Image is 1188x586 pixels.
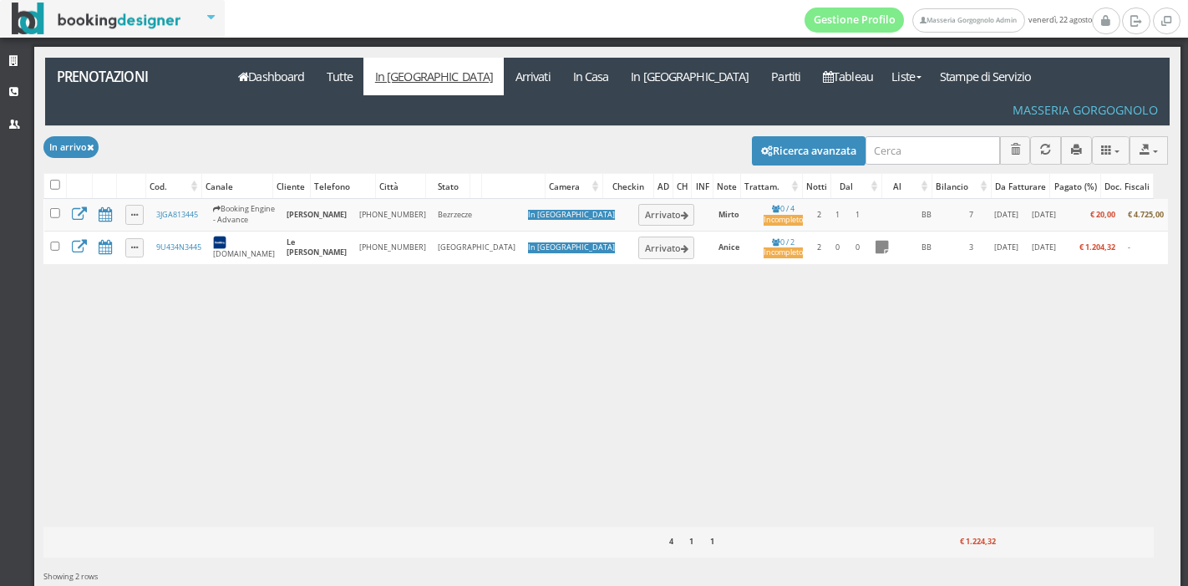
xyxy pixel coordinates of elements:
[896,199,957,231] td: BB
[426,175,470,198] div: Stato
[884,58,928,95] a: Liste
[866,136,1000,164] input: Cerca
[710,536,714,547] b: 1
[932,175,991,198] div: Bilancio
[363,58,504,95] a: In [GEOGRAPHIC_DATA]
[689,536,693,547] b: 1
[654,175,673,198] div: AD
[810,199,829,231] td: 2
[741,175,802,198] div: Trattam.
[504,58,561,95] a: Arrivati
[1121,231,1180,264] td: -
[1128,209,1164,220] b: € 4.725,00
[1013,103,1158,117] h4: Masseria Gorgognolo
[831,175,881,198] div: Dal
[847,199,868,231] td: 1
[287,209,347,220] b: [PERSON_NAME]
[1101,175,1153,198] div: Doc. Fiscali
[287,237,347,258] b: Le [PERSON_NAME]
[912,8,1024,33] a: Masseria Gorgognolo Admin
[992,175,1049,198] div: Da Fatturare
[957,231,986,264] td: 3
[718,209,739,220] b: Mirto
[12,3,181,35] img: BookingDesigner.com
[764,247,803,258] div: Incompleto
[1079,242,1115,252] b: € 1.204,32
[803,175,830,198] div: Notti
[1090,209,1115,220] b: € 20,00
[43,571,98,582] span: Showing 2 rows
[1026,231,1062,264] td: [DATE]
[764,237,803,259] a: 0 / 2Incompleto
[43,136,99,157] button: In arrivo
[156,209,198,220] a: 3JGA813445
[760,58,812,95] a: Partiti
[896,231,957,264] td: BB
[45,58,218,95] a: Prenotazioni
[528,242,615,253] div: In [GEOGRAPHIC_DATA]
[673,175,692,198] div: CH
[432,199,521,231] td: Bezrzecze
[938,532,999,553] div: € 1.224,32
[718,242,739,252] b: Anice
[929,58,1043,95] a: Stampe di Servizio
[620,58,760,95] a: In [GEOGRAPHIC_DATA]
[1050,175,1099,198] div: Pagato (%)
[669,536,673,547] b: 4
[376,175,425,198] div: Città
[202,175,272,198] div: Canale
[207,231,281,264] td: [DOMAIN_NAME]
[1026,199,1062,231] td: [DATE]
[561,58,620,95] a: In Casa
[882,175,932,198] div: Al
[752,136,866,165] button: Ricerca avanzata
[1030,136,1061,164] button: Aggiorna
[764,203,803,226] a: 0 / 4Incompleto
[273,175,310,198] div: Cliente
[764,215,803,226] div: Incompleto
[638,204,694,226] button: Arrivato
[353,231,432,264] td: [PHONE_NUMBER]
[432,231,521,264] td: [GEOGRAPHIC_DATA]
[213,236,226,249] img: 7STAjs-WNfZHmYllyLag4gdhmHm8JrbmzVrznejwAeLEbpu0yDt-GlJaDipzXAZBN18=w300
[1130,136,1168,164] button: Export
[353,199,432,231] td: [PHONE_NUMBER]
[812,58,885,95] a: Tableau
[847,231,868,264] td: 0
[528,210,615,221] div: In [GEOGRAPHIC_DATA]
[986,231,1026,264] td: [DATE]
[957,199,986,231] td: 7
[805,8,905,33] a: Gestione Profilo
[713,175,740,198] div: Note
[311,175,375,198] div: Telefono
[156,242,201,252] a: 9U434N3445
[692,175,712,198] div: INF
[829,199,847,231] td: 1
[146,175,202,198] div: Cod.
[227,58,316,95] a: Dashboard
[986,199,1026,231] td: [DATE]
[805,8,1092,33] span: venerdì, 22 agosto
[546,175,602,198] div: Camera
[316,58,364,95] a: Tutte
[829,231,847,264] td: 0
[810,231,829,264] td: 2
[603,175,653,198] div: Checkin
[638,237,694,258] button: Arrivato
[207,199,281,231] td: Booking Engine - Advance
